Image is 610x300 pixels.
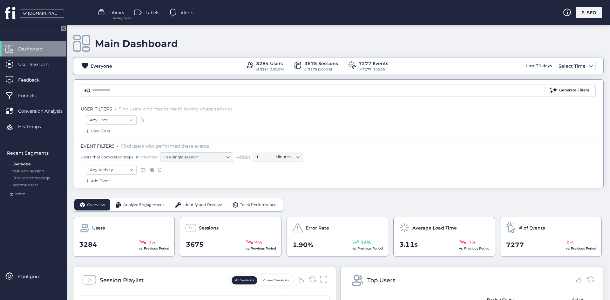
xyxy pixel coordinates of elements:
[100,276,144,285] div: Session Playlist
[506,240,524,250] span: 7277
[306,224,329,231] span: Error Rate
[186,240,204,250] span: 3675
[18,61,58,68] span: User Sessions
[15,191,29,197] span: More ...
[81,154,133,160] span: Users that completed steps
[146,9,159,16] span: Labels
[293,240,313,250] span: 1.90%
[367,276,395,285] div: Top Users
[12,176,50,180] span: Error on homepage
[90,115,132,125] nz-select-item: Any User
[576,7,602,18] div: F. SEO
[256,60,284,67] div: 3284 Users
[18,92,45,99] span: Funnels
[236,154,250,160] span: within
[121,143,209,149] span: Find users who performed these events
[256,67,284,72] div: of 3284 (100.0%)
[119,106,233,112] span: Find users who match the following characteristics
[91,63,112,70] div: Everyone
[304,67,338,72] div: of 3675 (100.0%)
[566,239,573,246] span: 0%
[164,152,229,162] nz-select-item: In a single session
[79,240,97,250] span: 3284
[18,77,49,83] span: Feedback
[361,239,371,246] span: 14%
[18,273,50,280] span: Configure
[412,224,457,231] span: Average Load Time
[352,246,383,250] span: vs. Previous Period
[183,202,222,208] span: Identify and Resolve
[559,87,589,93] div: Generate Filters
[113,16,131,20] span: For Segments
[469,239,476,246] span: 7%
[359,67,388,72] div: of 7277 (100.0%)
[557,62,587,70] div: Select Time
[12,183,38,187] span: heatmap test
[545,86,594,95] button: Generate Filters
[180,9,193,16] span: Alerts
[18,123,51,130] span: Heatmaps
[525,61,553,71] div: Last 30 days
[28,10,60,17] div: [DOMAIN_NAME]
[519,224,545,231] span: # of Events
[87,202,105,208] span: Overview
[7,150,63,157] div: Recent Segments
[240,202,276,208] span: Track Performance
[199,224,219,231] span: Sessions
[359,60,388,67] div: 7277 Events
[12,162,30,166] span: Everyone
[18,45,52,52] span: Dashboard
[566,246,596,250] span: vs. Previous Period
[246,246,276,250] span: vs. Previous Period
[81,143,115,149] span: EVENT FILTERS
[81,106,112,112] span: USER FILTERS
[259,276,292,284] button: Pinned Sessions
[115,105,116,111] span: .
[255,239,262,246] span: 4%
[90,165,132,175] nz-select-item: Any Activity
[275,152,300,162] nz-select-item: Minutes
[459,246,490,250] span: vs. Previous Period
[92,224,105,231] span: Users
[139,246,169,250] span: vs. Previous Period
[135,154,158,160] span: in any order
[304,60,338,67] div: 3675 Sessions
[232,276,257,284] button: All Sessions
[117,142,119,148] span: .
[18,108,72,115] span: Conversion Analysis
[109,9,125,16] span: Library
[12,169,44,173] span: test-one-session
[123,202,164,208] span: Analyze Engagement
[399,240,418,250] span: 3.11s
[85,128,111,134] div: User Filter
[148,239,155,246] span: 7%
[85,178,110,184] div: Add Event
[95,38,178,50] div: Main Dashboard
